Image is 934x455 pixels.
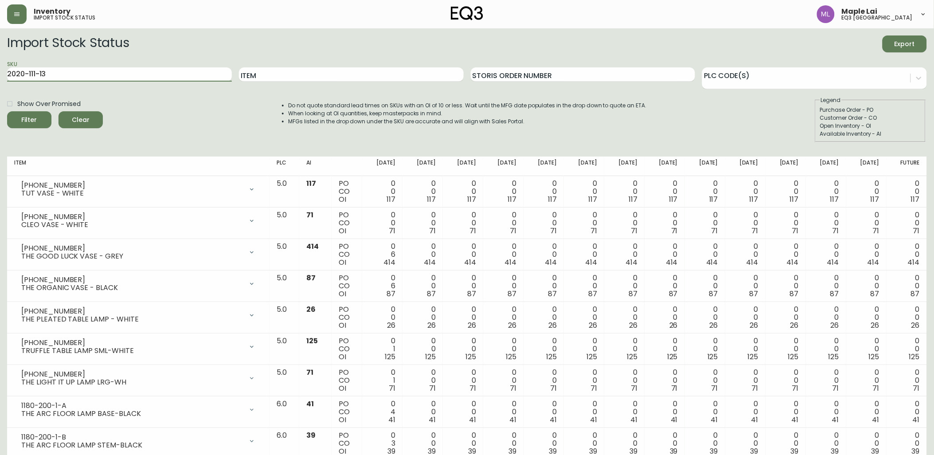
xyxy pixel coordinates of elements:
span: 71 [752,226,758,236]
div: Customer Order - CO [820,114,921,122]
span: 414 [504,257,516,267]
th: [DATE] [483,157,524,176]
span: 125 [425,352,436,362]
span: 414 [908,257,920,267]
h5: import stock status [34,15,95,20]
div: 0 0 [490,274,516,298]
div: 0 0 [692,243,718,267]
span: 125 [667,352,678,362]
div: 0 0 [773,180,799,204]
div: 0 0 [571,243,597,267]
div: 0 0 [732,243,758,267]
th: [DATE] [443,157,483,176]
span: 71 [469,226,476,236]
div: 0 0 [894,243,920,267]
div: 0 0 [490,211,516,235]
div: [PHONE_NUMBER] [21,244,243,252]
span: 26 [508,320,516,330]
div: 0 6 [369,274,395,298]
div: 0 0 [571,211,597,235]
div: Purchase Order - PO [820,106,921,114]
span: 117 [871,194,879,204]
div: 0 0 [611,369,637,392]
div: 0 0 [853,274,879,298]
span: 71 [590,383,597,393]
span: 414 [666,257,678,267]
div: TUT VASE - WHITE [21,189,243,197]
div: 0 0 [732,180,758,204]
div: 0 0 [571,306,597,329]
div: TRUFFLE TABLE LAMP SML-WHITE [21,347,243,355]
div: 0 0 [894,369,920,392]
span: 71 [510,383,516,393]
span: 71 [631,226,637,236]
span: 71 [832,226,839,236]
div: [PHONE_NUMBER] [21,307,243,315]
span: 125 [748,352,758,362]
div: 0 0 [732,369,758,392]
span: 71 [913,226,920,236]
div: [PHONE_NUMBER]THE PLEATED TABLE LAMP - WHITE [14,306,262,325]
li: When looking at OI quantities, keep masterpacks in mind. [289,110,647,118]
span: OI [339,352,346,362]
div: 0 0 [490,400,516,424]
th: [DATE] [725,157,766,176]
div: 0 0 [410,180,436,204]
div: PO CO [339,369,355,392]
div: 0 0 [369,211,395,235]
span: 117 [830,194,839,204]
div: 0 0 [611,180,637,204]
span: 87 [548,289,557,299]
div: [PHONE_NUMBER]TRUFFLE TABLE LAMP SML-WHITE [14,337,262,357]
td: 5.0 [270,365,299,396]
span: 125 [546,352,557,362]
span: 117 [790,194,799,204]
div: 0 0 [571,180,597,204]
span: 414 [868,257,879,267]
span: 71 [429,226,436,236]
div: 0 0 [531,274,557,298]
span: 87 [387,289,395,299]
div: [PHONE_NUMBER] [21,339,243,347]
div: 0 1 [369,337,395,361]
div: THE LIGHT IT UP LAMP LRG-WH [21,378,243,386]
span: 125 [385,352,395,362]
span: 26 [548,320,557,330]
div: 0 0 [410,369,436,392]
div: [PHONE_NUMBER]THE LIGHT IT UP LAMP LRG-WH [14,369,262,388]
div: 0 0 [692,306,718,329]
div: [PHONE_NUMBER]THE ORGANIC VASE - BLACK [14,274,262,294]
div: 0 0 [450,180,476,204]
span: 71 [832,383,839,393]
span: 71 [469,383,476,393]
div: Open Inventory - OI [820,122,921,130]
span: 26 [710,320,718,330]
th: PLC [270,157,299,176]
span: 87 [588,289,597,299]
div: 0 0 [773,274,799,298]
div: 0 0 [450,337,476,361]
div: 0 0 [732,306,758,329]
div: 0 0 [773,243,799,267]
span: Clear [66,114,96,126]
div: 0 0 [490,369,516,392]
div: 0 0 [853,243,879,267]
span: 117 [306,178,316,188]
span: 26 [387,320,395,330]
span: 414 [827,257,839,267]
img: 61e28cffcf8cc9f4e300d877dd684943 [817,5,835,23]
span: 125 [306,336,318,346]
span: 414 [545,257,557,267]
div: 1180-200-1-B [21,433,243,441]
span: 87 [508,289,516,299]
span: 87 [830,289,839,299]
button: Filter [7,111,51,128]
span: 71 [873,226,879,236]
div: 1180-200-1-BTHE ARC FLOOR LAMP STEM-BLACK [14,431,262,451]
div: 0 0 [571,400,597,424]
span: 414 [787,257,799,267]
th: Future [887,157,927,176]
span: 71 [389,383,395,393]
div: 0 0 [531,211,557,235]
span: 125 [707,352,718,362]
